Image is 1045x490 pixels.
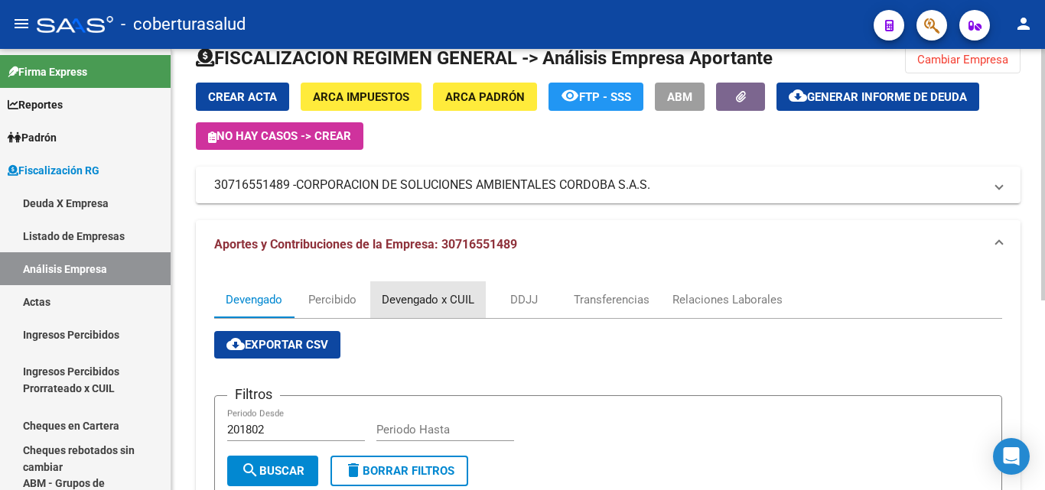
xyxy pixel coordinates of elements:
h3: Filtros [227,384,280,405]
button: Buscar [227,456,318,486]
h1: FISCALIZACION REGIMEN GENERAL -> Análisis Empresa Aportante [196,46,773,70]
span: Firma Express [8,63,87,80]
span: FTP - SSS [579,90,631,104]
span: ARCA Impuestos [313,90,409,104]
span: Cambiar Empresa [917,53,1008,67]
div: Relaciones Laborales [672,291,783,308]
span: Reportes [8,96,63,113]
mat-icon: person [1014,15,1033,33]
span: ARCA Padrón [445,90,525,104]
span: CORPORACION DE SOLUCIONES AMBIENTALES CORDOBA S.A.S. [296,177,650,193]
button: Exportar CSV [214,331,340,359]
button: Crear Acta [196,83,289,111]
mat-panel-title: 30716551489 - [214,177,984,193]
span: Aportes y Contribuciones de la Empresa: 30716551489 [214,237,517,251]
span: - coberturasalud [121,8,246,41]
span: Borrar Filtros [344,464,454,478]
mat-icon: search [241,461,259,479]
button: Borrar Filtros [330,456,468,486]
span: Crear Acta [208,90,277,104]
span: ABM [667,90,692,104]
button: Cambiar Empresa [905,46,1021,73]
mat-icon: cloud_download [226,335,245,353]
div: DDJJ [510,291,538,308]
mat-expansion-panel-header: 30716551489 -CORPORACION DE SOLUCIONES AMBIENTALES CORDOBA S.A.S. [196,167,1021,203]
div: Devengado [226,291,282,308]
mat-expansion-panel-header: Aportes y Contribuciones de la Empresa: 30716551489 [196,220,1021,269]
span: Fiscalización RG [8,162,99,179]
mat-icon: cloud_download [789,86,807,105]
mat-icon: remove_red_eye [561,86,579,105]
button: ARCA Padrón [433,83,537,111]
span: Buscar [241,464,304,478]
button: FTP - SSS [549,83,643,111]
div: Transferencias [574,291,649,308]
button: No hay casos -> Crear [196,122,363,150]
div: Percibido [308,291,356,308]
span: Exportar CSV [226,338,328,352]
mat-icon: menu [12,15,31,33]
button: ABM [655,83,705,111]
span: Padrón [8,129,57,146]
div: Devengado x CUIL [382,291,474,308]
button: Generar informe de deuda [776,83,979,111]
button: ARCA Impuestos [301,83,422,111]
div: Open Intercom Messenger [993,438,1030,475]
span: Generar informe de deuda [807,90,967,104]
mat-icon: delete [344,461,363,479]
span: No hay casos -> Crear [208,129,351,143]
